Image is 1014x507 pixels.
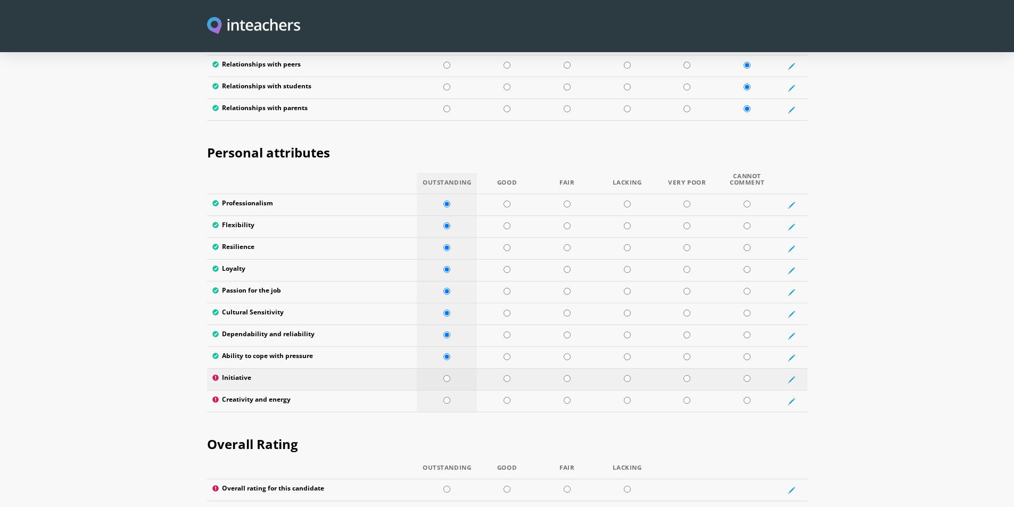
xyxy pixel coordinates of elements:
th: Outstanding [417,464,477,479]
label: Dependability and reliability [212,330,412,341]
th: Lacking [597,464,657,479]
label: Professionalism [212,200,412,210]
th: Fair [537,173,597,194]
a: Visit this site's homepage [207,17,301,36]
label: Loyalty [212,265,412,276]
label: Cultural Sensitivity [212,309,412,319]
th: Outstanding [417,173,477,194]
th: Cannot Comment [717,173,777,194]
th: Good [477,464,537,479]
label: Relationships with peers [212,61,412,71]
th: Lacking [597,173,657,194]
label: Creativity and energy [212,396,412,406]
img: Inteachers [207,17,301,36]
th: Fair [537,464,597,479]
label: Passion for the job [212,287,412,297]
th: Good [477,173,537,194]
span: Overall Rating [207,435,298,453]
label: Relationships with students [212,82,412,93]
label: Overall rating for this candidate [212,485,412,495]
label: Resilience [212,243,412,254]
label: Ability to cope with pressure [212,352,412,363]
span: Personal attributes [207,144,330,161]
label: Flexibility [212,221,412,232]
th: Very Poor [657,173,717,194]
label: Initiative [212,374,412,385]
label: Relationships with parents [212,104,412,115]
